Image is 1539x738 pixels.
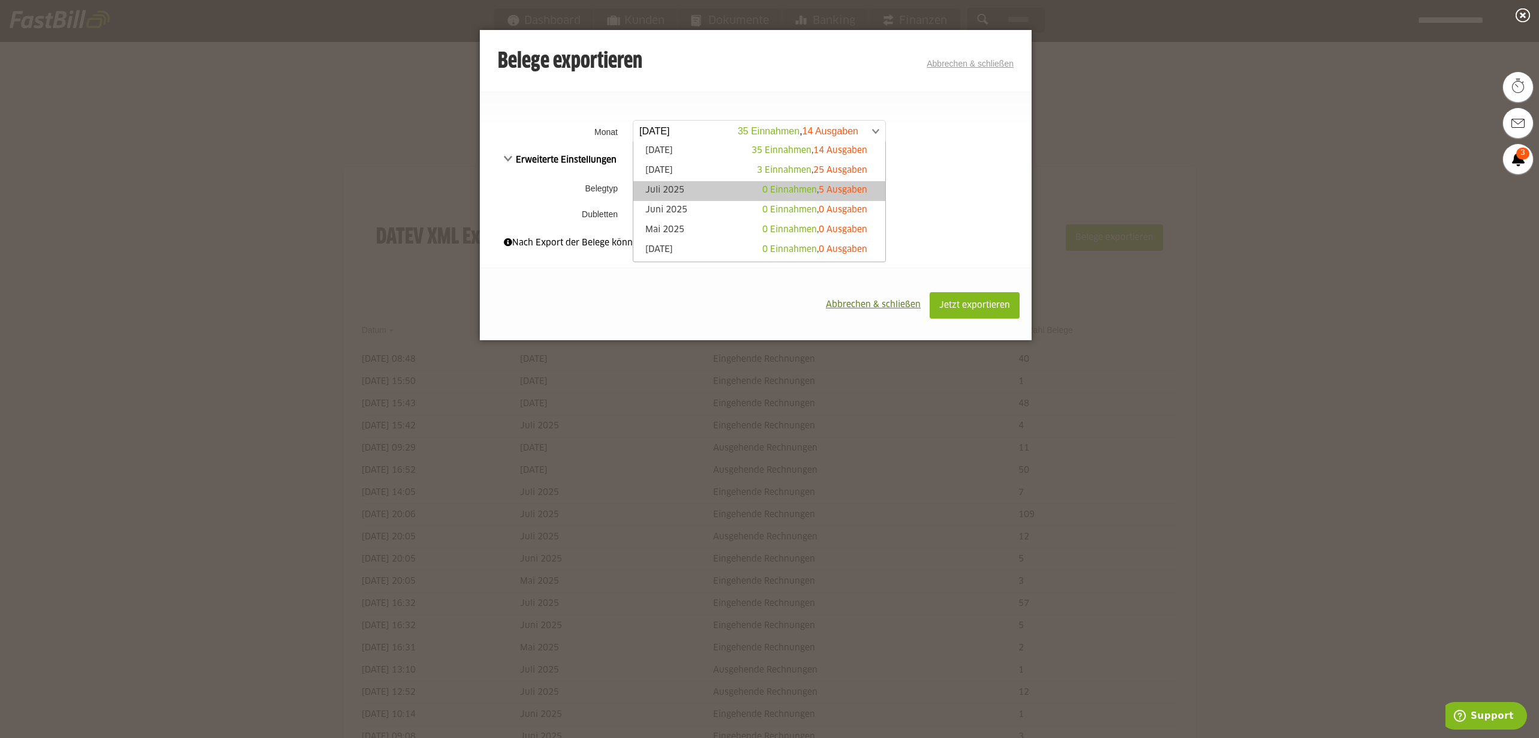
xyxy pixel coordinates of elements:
[1503,144,1533,174] a: 3
[498,50,642,74] h3: Belege exportieren
[762,184,867,196] div: ,
[939,301,1010,310] span: Jetzt exportieren
[762,204,867,216] div: ,
[762,206,817,214] span: 0 Einnahmen
[1516,148,1529,160] span: 3
[927,59,1014,68] a: Abbrechen & schließen
[762,226,817,234] span: 0 Einnahmen
[504,236,1008,250] div: Nach Export der Belege können diese nicht mehr bearbeitet werden.
[757,164,867,176] div: ,
[639,224,879,238] a: Mai 2025
[813,146,867,155] span: 14 Ausgaben
[757,166,811,175] span: 3 Einnahmen
[817,292,930,317] button: Abbrechen & schließen
[819,245,867,254] span: 0 Ausgaben
[752,146,811,155] span: 35 Einnahmen
[639,184,879,198] a: Juli 2025
[639,244,879,257] a: [DATE]
[639,164,879,178] a: [DATE]
[819,226,867,234] span: 0 Ausgaben
[504,156,617,164] span: Erweiterte Einstellungen
[639,204,879,218] a: Juni 2025
[762,186,817,194] span: 0 Einnahmen
[480,116,630,147] th: Monat
[762,245,817,254] span: 0 Einnahmen
[819,186,867,194] span: 5 Ausgaben
[1445,702,1527,732] iframe: Öffnet ein Widget, in dem Sie weitere Informationen finden
[639,145,879,158] a: [DATE]
[930,292,1020,319] button: Jetzt exportieren
[826,301,921,309] span: Abbrechen & schließen
[480,204,630,224] th: Dubletten
[762,224,867,236] div: ,
[762,244,867,256] div: ,
[813,166,867,175] span: 25 Ausgaben
[752,145,867,157] div: ,
[819,206,867,214] span: 0 Ausgaben
[480,173,630,204] th: Belegtyp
